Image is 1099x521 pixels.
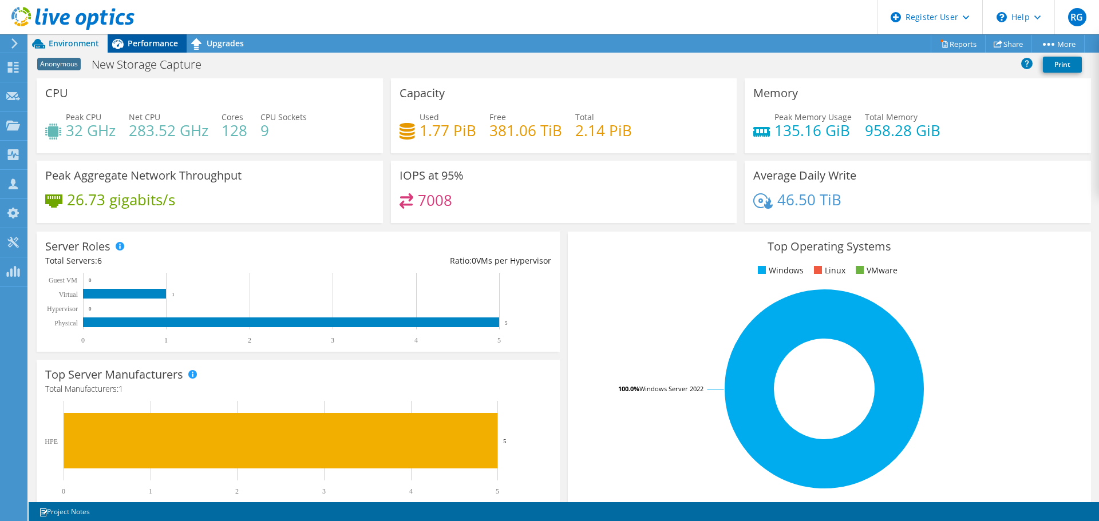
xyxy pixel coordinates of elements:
[49,38,99,49] span: Environment
[777,193,841,206] h4: 46.50 TiB
[418,194,452,206] h4: 7008
[639,384,703,393] tspan: Windows Server 2022
[54,319,78,327] text: Physical
[47,305,78,313] text: Hypervisor
[1068,8,1086,26] span: RG
[322,487,326,495] text: 3
[505,320,508,326] text: 5
[865,124,940,137] h4: 958.28 GiB
[129,112,160,122] span: Net CPU
[31,504,98,519] a: Project Notes
[248,336,251,344] text: 2
[97,255,102,266] span: 6
[81,336,85,344] text: 0
[128,38,178,49] span: Performance
[129,124,208,137] h4: 283.52 GHz
[472,255,476,266] span: 0
[45,438,58,446] text: HPE
[997,12,1007,22] svg: \n
[222,112,243,122] span: Cores
[489,112,506,122] span: Free
[62,487,65,495] text: 0
[66,112,101,122] span: Peak CPU
[222,124,247,137] h4: 128
[235,487,239,495] text: 2
[755,264,804,277] li: Windows
[853,264,898,277] li: VMware
[66,124,116,137] h4: 32 GHz
[331,336,334,344] text: 3
[409,487,413,495] text: 4
[489,124,562,137] h4: 381.06 TiB
[45,169,242,182] h3: Peak Aggregate Network Throughput
[811,264,845,277] li: Linux
[49,276,77,284] text: Guest VM
[618,384,639,393] tspan: 100.0%
[931,35,986,53] a: Reports
[414,336,418,344] text: 4
[400,87,445,100] h3: Capacity
[59,291,78,299] text: Virtual
[865,112,918,122] span: Total Memory
[86,58,219,71] h1: New Storage Capture
[576,240,1082,253] h3: Top Operating Systems
[774,112,852,122] span: Peak Memory Usage
[260,112,307,122] span: CPU Sockets
[496,487,499,495] text: 5
[1043,57,1082,73] a: Print
[45,368,183,381] h3: Top Server Manufacturers
[400,169,464,182] h3: IOPS at 95%
[89,306,92,312] text: 0
[420,112,439,122] span: Used
[207,38,244,49] span: Upgrades
[89,277,92,283] text: 0
[774,124,852,137] h4: 135.16 GiB
[985,35,1032,53] a: Share
[45,254,298,267] div: Total Servers:
[67,193,175,206] h4: 26.73 gigabits/s
[503,438,507,444] text: 5
[575,124,632,137] h4: 2.14 PiB
[45,383,551,395] h4: Total Manufacturers:
[1031,35,1085,53] a: More
[298,254,551,267] div: Ratio: VMs per Hypervisor
[420,124,476,137] h4: 1.77 PiB
[260,124,307,137] h4: 9
[172,292,175,297] text: 1
[753,87,798,100] h3: Memory
[37,58,81,70] span: Anonymous
[45,240,110,253] h3: Server Roles
[164,336,168,344] text: 1
[118,383,123,394] span: 1
[497,336,501,344] text: 5
[45,87,68,100] h3: CPU
[575,112,594,122] span: Total
[753,169,856,182] h3: Average Daily Write
[149,487,152,495] text: 1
